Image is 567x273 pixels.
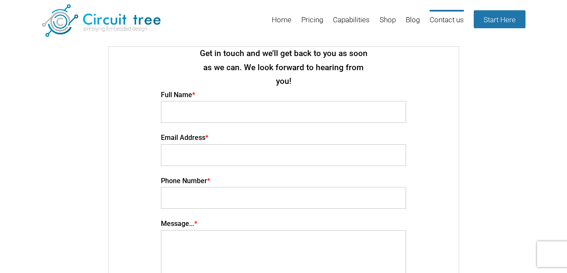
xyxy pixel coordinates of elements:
[474,10,525,28] a: Start Here
[161,217,406,230] h4: Message...
[272,10,291,38] a: Home
[430,10,464,38] a: Contact us
[196,47,371,89] h2: Get in touch and we’ll get back to you as soon as we can. We look forward to hearing from you!
[380,10,396,38] a: Shop
[161,89,406,101] h4: Full Name
[161,175,406,187] h4: Phone Number
[333,10,370,38] a: Capabilities
[42,4,160,37] img: Circuit Tree
[301,10,323,38] a: Pricing
[406,10,420,38] a: Blog
[161,131,406,144] h4: Email Address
